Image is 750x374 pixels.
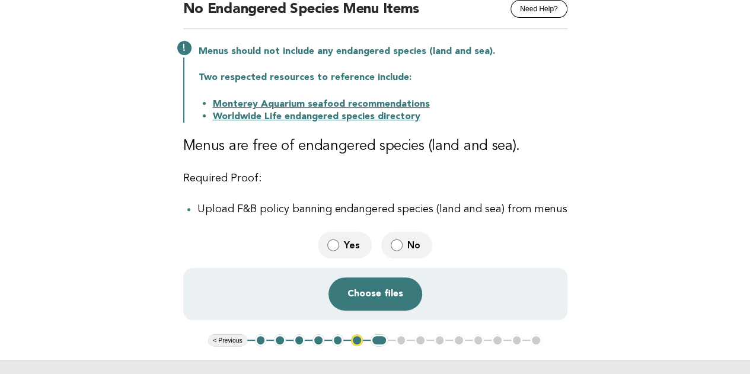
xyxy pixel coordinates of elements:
input: No [391,239,403,251]
button: Choose files [328,277,422,311]
span: Yes [344,239,362,251]
a: Worldwide Life endangered species directory [213,112,420,122]
button: 4 [312,334,324,346]
button: 1 [255,334,267,346]
input: Yes [327,239,339,251]
button: < Previous [208,334,247,346]
button: 6 [351,334,363,346]
li: Upload F&B policy banning endangered species (land and sea) from menus [197,201,567,218]
button: 3 [293,334,305,346]
h3: Menus are free of endangered species (land and sea). [183,137,567,156]
p: Required Proof: [183,170,567,187]
a: Monterey Aquarium seafood recommendations [213,100,430,109]
p: Menus should not include any endangered species (land and sea). [199,46,567,57]
span: No [407,239,423,251]
button: 5 [332,334,344,346]
p: Two respected resources to reference include: [199,72,567,84]
button: 7 [371,334,388,346]
button: 2 [274,334,286,346]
